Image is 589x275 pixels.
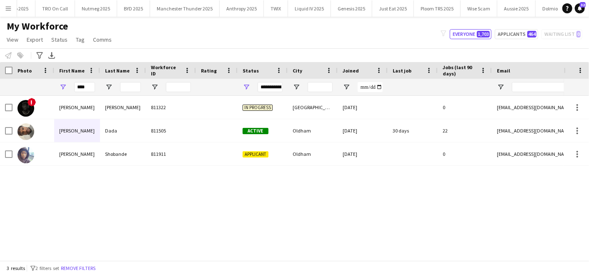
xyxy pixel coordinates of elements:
a: 32 [575,3,585,13]
span: Joined [343,67,359,74]
div: [PERSON_NAME] [54,142,100,165]
span: Last Name [105,67,130,74]
input: Last Name Filter Input [120,82,141,92]
a: Status [48,34,71,45]
button: Just Eat 2025 [372,0,414,17]
button: TWIX [264,0,288,17]
span: Export [27,36,43,43]
div: [DATE] [338,119,388,142]
span: City [293,67,302,74]
div: 811911 [146,142,196,165]
button: Open Filter Menu [293,83,300,91]
div: 22 [438,119,492,142]
button: Applicants464 [495,29,538,39]
div: 811322 [146,96,196,119]
img: Samuel Shobande [18,147,34,163]
div: 0 [438,96,492,119]
span: Tag [76,36,85,43]
span: 2 filters set [35,265,59,271]
button: Genesis 2025 [331,0,372,17]
a: Tag [73,34,88,45]
div: Dada [100,119,146,142]
button: Dolmio [536,0,565,17]
span: Rating [201,67,217,74]
span: First Name [59,67,85,74]
span: Status [51,36,68,43]
div: [GEOGRAPHIC_DATA] [288,96,338,119]
div: [PERSON_NAME] [54,96,100,119]
button: Open Filter Menu [105,83,113,91]
input: First Name Filter Input [74,82,95,92]
span: Status [243,67,259,74]
img: Samuel Dada [18,123,34,140]
span: Active [243,128,268,134]
span: Jobs (last 90 days) [443,64,477,77]
span: ! [28,98,36,106]
div: Oldham [288,119,338,142]
app-action-btn: Advanced filters [35,50,45,60]
button: Ploom TRS 2025 [414,0,461,17]
img: Azemaye Oluyomade Samuel Daniels [18,100,34,117]
a: View [3,34,22,45]
span: Email [497,67,510,74]
button: TRO On Call [35,0,75,17]
a: Export [23,34,46,45]
button: BYD 2025 [117,0,150,17]
button: Open Filter Menu [151,83,158,91]
button: Remove filters [59,264,97,273]
input: City Filter Input [308,82,333,92]
span: View [7,36,18,43]
span: 32 [580,2,586,7]
button: Open Filter Menu [59,83,67,91]
span: Last job [393,67,411,74]
span: Workforce ID [151,64,181,77]
div: [PERSON_NAME] [100,96,146,119]
span: In progress [243,105,273,111]
button: Open Filter Menu [243,83,250,91]
span: Applicant [243,151,268,157]
span: 1,703 [477,31,490,37]
button: Liquid IV 2025 [288,0,331,17]
button: Open Filter Menu [343,83,350,91]
button: Nutmeg 2025 [75,0,117,17]
div: 811505 [146,119,196,142]
input: Workforce ID Filter Input [166,82,191,92]
a: Comms [90,34,115,45]
div: [DATE] [338,96,388,119]
span: 464 [527,31,536,37]
button: Aussie 2025 [497,0,536,17]
span: Comms [93,36,112,43]
div: [PERSON_NAME] [54,119,100,142]
input: Joined Filter Input [358,82,383,92]
div: 0 [438,142,492,165]
span: My Workforce [7,20,68,32]
span: Photo [18,67,32,74]
div: Oldham [288,142,338,165]
button: Open Filter Menu [497,83,504,91]
div: 30 days [388,119,438,142]
button: Anthropy 2025 [220,0,264,17]
div: [DATE] [338,142,388,165]
button: Everyone1,703 [450,29,491,39]
button: Wise Scam [461,0,497,17]
div: Shobande [100,142,146,165]
button: Manchester Thunder 2025 [150,0,220,17]
app-action-btn: Export XLSX [47,50,57,60]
